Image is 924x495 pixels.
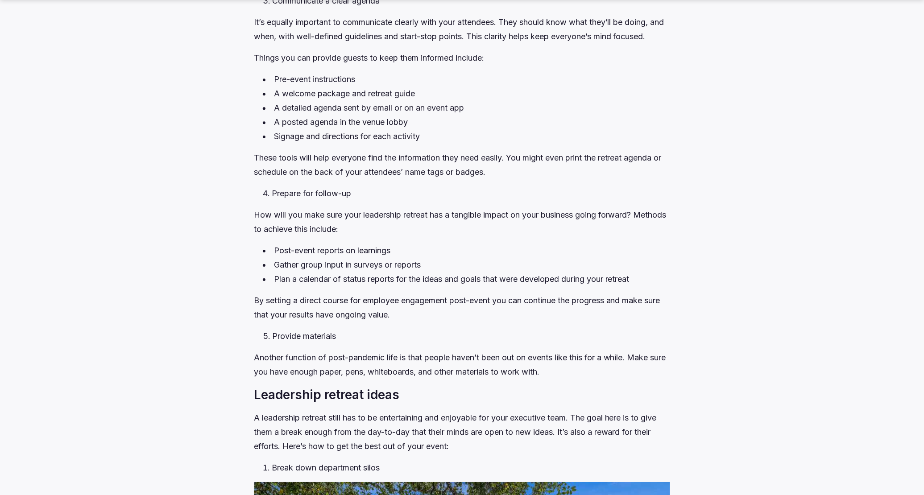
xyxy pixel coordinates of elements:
[254,386,670,404] h2: Leadership retreat ideas
[254,51,670,65] p: Things you can provide guests to keep them informed include:
[254,411,670,454] p: A leadership retreat still has to be entertaining and enjoyable for your executive team. The goal...
[263,87,670,101] li: A welcome package and retreat guide
[263,329,670,343] li: Provide materials
[263,272,670,286] li: Plan a calendar of status reports for the ideas and goals that were developed during your retreat
[263,186,670,201] li: Prepare for follow-up
[254,351,670,379] p: Another function of post-pandemic life is that people haven’t been out on events like this for a ...
[263,461,670,475] li: Break down department silos
[254,208,670,236] p: How will you make sure your leadership retreat has a tangible impact on your business going forwa...
[263,72,670,87] li: Pre-event instructions
[254,293,670,322] p: By setting a direct course for employee engagement post-event you can continue the progress and m...
[254,15,670,44] p: It’s equally important to communicate clearly with your attendees. They should know what they’ll ...
[263,258,670,272] li: Gather group input in surveys or reports
[263,129,670,144] li: Signage and directions for each activity
[263,243,670,258] li: Post-event reports on learnings
[263,115,670,129] li: A posted agenda in the venue lobby
[263,101,670,115] li: A detailed agenda sent by email or on an event app
[254,151,670,179] p: These tools will help everyone find the information they need easily. You might even print the re...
